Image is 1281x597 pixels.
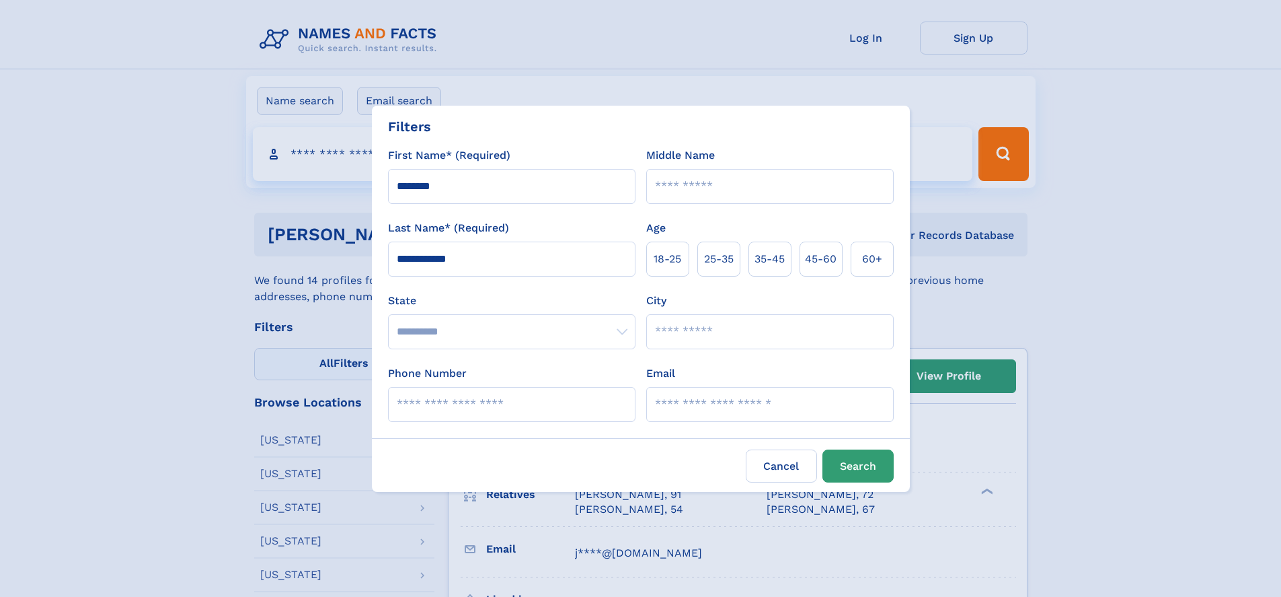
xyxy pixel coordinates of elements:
[388,293,635,309] label: State
[646,293,666,309] label: City
[646,365,675,382] label: Email
[862,251,882,267] span: 60+
[754,251,785,267] span: 35‑45
[388,220,509,236] label: Last Name* (Required)
[646,147,715,164] label: Middle Name
[746,450,817,483] label: Cancel
[388,116,431,137] div: Filters
[646,220,666,236] label: Age
[822,450,894,483] button: Search
[388,365,467,382] label: Phone Number
[654,251,681,267] span: 18‑25
[388,147,510,164] label: First Name* (Required)
[704,251,734,267] span: 25‑35
[805,251,837,267] span: 45‑60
